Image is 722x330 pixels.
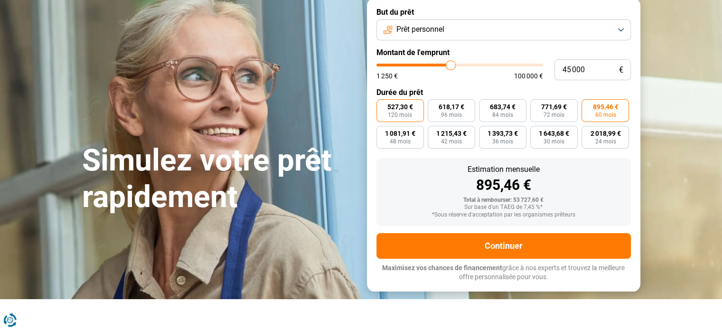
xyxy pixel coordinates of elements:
[396,24,444,35] span: Prêt personnel
[541,104,567,110] span: 771,69 €
[492,139,513,144] span: 36 mois
[539,130,569,137] span: 1 643,68 €
[492,112,513,118] span: 84 mois
[441,112,462,118] span: 96 mois
[384,197,623,204] div: Total à rembourser: 53 727,60 €
[385,130,415,137] span: 1 081,91 €
[384,166,623,173] div: Estimation mensuelle
[439,104,464,110] span: 618,17 €
[82,142,356,216] h1: Simulez votre prêt rapidement
[384,212,623,218] div: *Sous réserve d'acceptation par les organismes prêteurs
[595,112,616,118] span: 60 mois
[619,66,623,74] span: €
[384,204,623,211] div: Sur base d'un TAEG de 7,45 %*
[376,88,631,97] label: Durée du prêt
[488,130,518,137] span: 1 393,73 €
[376,73,398,79] span: 1 250 €
[514,73,543,79] span: 100 000 €
[436,130,467,137] span: 1 215,43 €
[376,233,631,259] button: Continuer
[544,112,564,118] span: 72 mois
[376,48,631,57] label: Montant de l'emprunt
[590,130,620,137] span: 2 018,99 €
[490,104,516,110] span: 683,74 €
[390,139,411,144] span: 48 mois
[384,178,623,192] div: 895,46 €
[544,139,564,144] span: 30 mois
[592,104,618,110] span: 895,46 €
[387,104,413,110] span: 527,30 €
[376,19,631,40] button: Prêt personnel
[595,139,616,144] span: 24 mois
[441,139,462,144] span: 42 mois
[376,8,631,17] label: But du prêt
[376,264,631,282] p: grâce à nos experts et trouvez la meilleure offre personnalisée pour vous.
[388,112,412,118] span: 120 mois
[382,264,502,272] span: Maximisez vos chances de financement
